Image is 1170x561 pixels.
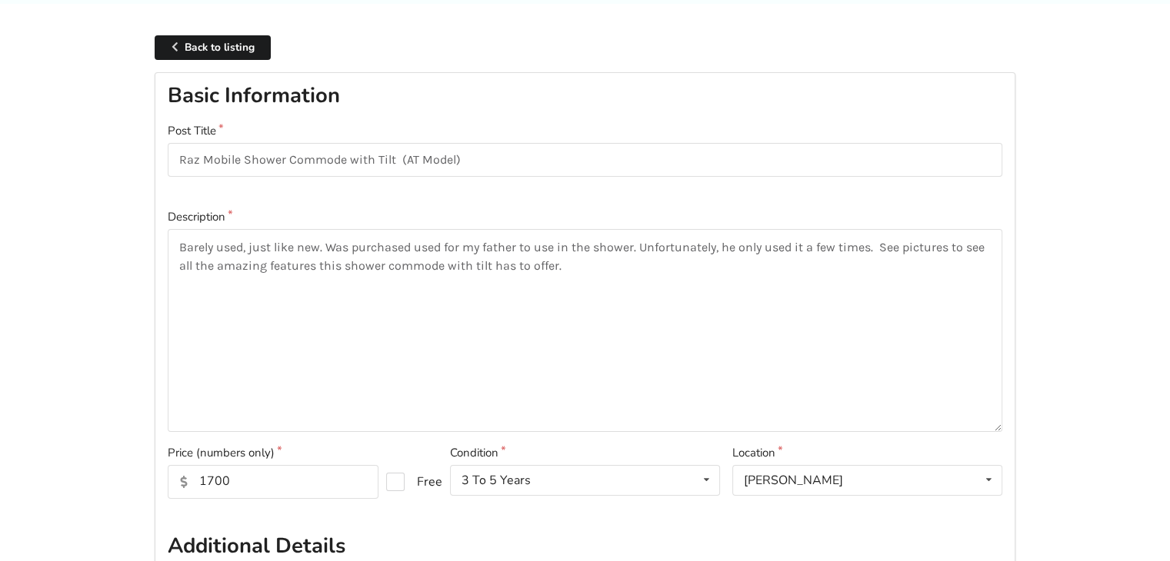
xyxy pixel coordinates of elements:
[168,229,1002,432] textarea: Barely used, just like new. Was purchased used for my father to use in the shower. Unfortunately,...
[168,82,1002,109] h2: Basic Information
[732,444,1002,462] label: Location
[168,122,1002,140] label: Post Title
[168,444,438,462] label: Price (numbers only)
[744,474,843,486] div: [PERSON_NAME]
[450,444,720,462] label: Condition
[168,533,1002,559] h2: Additional Details
[386,473,430,491] label: Free
[462,474,531,486] div: 3 To 5 Years
[155,35,271,61] a: Back to listing
[168,208,1002,226] label: Description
